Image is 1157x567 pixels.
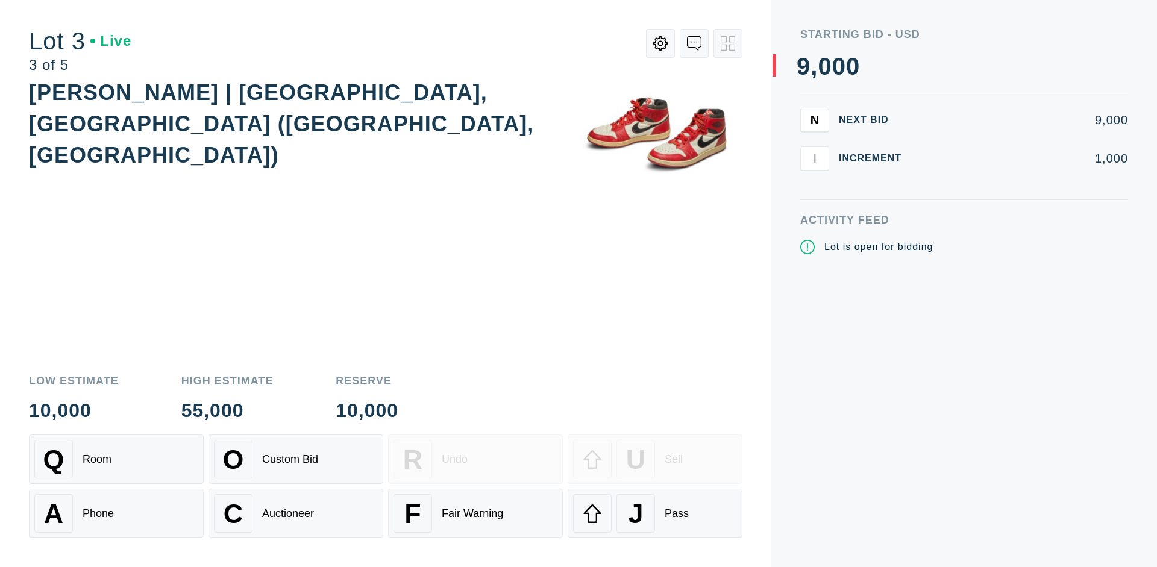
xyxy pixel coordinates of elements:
[839,154,911,163] div: Increment
[665,507,689,520] div: Pass
[181,401,274,420] div: 55,000
[223,444,244,475] span: O
[921,114,1128,126] div: 9,000
[568,489,742,538] button: JPass
[29,434,204,484] button: QRoom
[336,375,398,386] div: Reserve
[811,54,818,295] div: ,
[43,444,64,475] span: Q
[568,434,742,484] button: USell
[262,453,318,466] div: Custom Bid
[83,453,111,466] div: Room
[388,434,563,484] button: RUndo
[626,444,645,475] span: U
[29,80,534,168] div: [PERSON_NAME] | [GEOGRAPHIC_DATA], [GEOGRAPHIC_DATA] ([GEOGRAPHIC_DATA], [GEOGRAPHIC_DATA])
[403,444,422,475] span: R
[921,152,1128,164] div: 1,000
[29,401,119,420] div: 10,000
[44,498,63,529] span: A
[90,34,131,48] div: Live
[813,151,817,165] span: I
[181,375,274,386] div: High Estimate
[442,507,503,520] div: Fair Warning
[800,108,829,132] button: N
[29,375,119,386] div: Low Estimate
[846,54,860,78] div: 0
[262,507,314,520] div: Auctioneer
[818,54,832,78] div: 0
[800,29,1128,40] div: Starting Bid - USD
[388,489,563,538] button: FFair Warning
[83,507,114,520] div: Phone
[404,498,421,529] span: F
[29,29,131,53] div: Lot 3
[29,489,204,538] button: APhone
[442,453,468,466] div: Undo
[336,401,398,420] div: 10,000
[209,434,383,484] button: OCustom Bid
[811,113,819,127] span: N
[628,498,643,529] span: J
[665,453,683,466] div: Sell
[209,489,383,538] button: CAuctioneer
[224,498,243,529] span: C
[29,58,131,72] div: 3 of 5
[824,240,933,254] div: Lot is open for bidding
[832,54,846,78] div: 0
[839,115,911,125] div: Next Bid
[797,54,811,78] div: 9
[800,215,1128,225] div: Activity Feed
[800,146,829,171] button: I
